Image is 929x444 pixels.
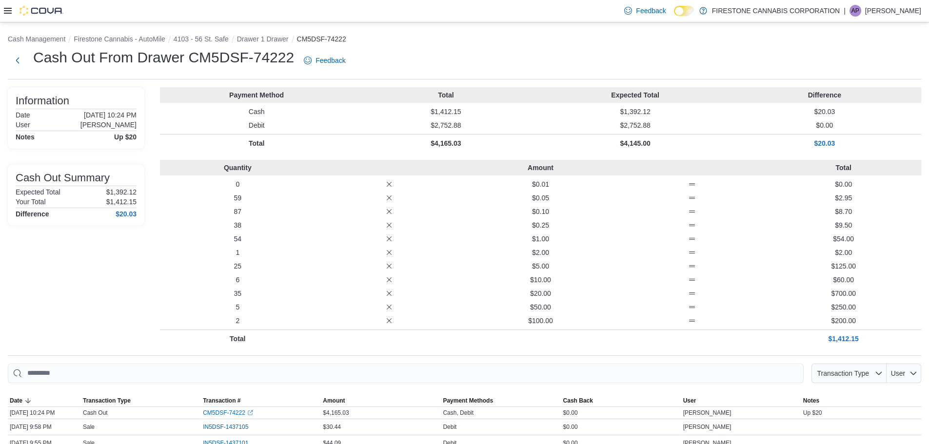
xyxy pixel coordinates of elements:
p: 0 [164,179,312,189]
span: Cash Back [563,397,593,405]
p: Payment Method [164,90,349,100]
p: 6 [164,275,312,285]
span: Transaction Type [83,397,131,405]
p: 59 [164,193,312,203]
p: Total [353,90,538,100]
button: Transaction # [201,395,321,406]
p: $1,412.15 [770,334,917,344]
p: $4,145.00 [543,138,728,148]
span: $4,165.03 [323,409,349,417]
h6: User [16,121,30,129]
p: 5 [164,302,312,312]
button: Next [8,51,27,70]
p: Debit [164,120,349,130]
span: AP [851,5,859,17]
p: [PERSON_NAME] [80,121,137,129]
p: $0.00 [770,179,917,189]
button: Transaction Type [81,395,201,406]
h6: Expected Total [16,188,60,196]
input: This is a search bar. As you type, the results lower in the page will automatically filter. [8,364,804,383]
nav: An example of EuiBreadcrumbs [8,34,921,46]
span: Transaction # [203,397,240,405]
p: $1,392.12 [106,188,137,196]
p: 87 [164,207,312,216]
button: Notes [801,395,921,406]
p: $2.95 [770,193,917,203]
input: Dark Mode [674,6,694,16]
p: Quantity [164,163,312,173]
span: Feedback [636,6,666,16]
span: IN5DSF-1437105 [203,423,248,431]
div: Debit [443,423,456,431]
p: $250.00 [770,302,917,312]
p: $20.03 [732,138,917,148]
span: $0.00 [563,409,578,417]
p: 2 [164,316,312,326]
span: Feedback [316,56,345,65]
p: $10.00 [467,275,614,285]
button: IN5DSF-1437105 [203,421,258,433]
p: Amount [467,163,614,173]
p: $1.00 [467,234,614,244]
span: Notes [803,397,819,405]
p: $0.00 [732,120,917,130]
p: $4,165.03 [353,138,538,148]
p: $1,412.15 [353,107,538,116]
p: FIRESTONE CANNABIS CORPORATION [712,5,840,17]
p: $20.00 [467,289,614,298]
p: $2,752.88 [543,120,728,130]
p: $50.00 [467,302,614,312]
a: CM5DSF-74222External link [203,409,253,417]
button: User [887,364,921,383]
p: 25 [164,261,312,271]
h6: Date [16,111,30,119]
p: Cash Out [83,409,108,417]
div: [DATE] 10:24 PM [8,407,81,419]
p: [DATE] 10:24 PM [84,111,137,119]
button: Amount [321,395,441,406]
h1: Cash Out From Drawer CM5DSF-74222 [33,48,294,67]
p: $60.00 [770,275,917,285]
p: 38 [164,220,312,230]
p: $1,412.15 [106,198,137,206]
span: $0.00 [563,423,578,431]
button: User [681,395,801,406]
span: Amount [323,397,345,405]
p: $2.00 [770,248,917,257]
button: Cash Management [8,35,65,43]
p: $0.10 [467,207,614,216]
span: Transaction Type [817,369,869,377]
button: Cash Back [561,395,681,406]
p: $54.00 [770,234,917,244]
p: $100.00 [467,316,614,326]
button: Drawer 1 Drawer [237,35,289,43]
p: $2,752.88 [353,120,538,130]
span: [PERSON_NAME] [683,409,731,417]
p: Expected Total [543,90,728,100]
svg: External link [247,410,253,416]
button: Transaction Type [811,364,887,383]
span: Date [10,397,22,405]
span: $30.44 [323,423,341,431]
p: Difference [732,90,917,100]
div: Adrian Pusana [850,5,861,17]
p: Total [770,163,917,173]
h4: $20.03 [116,210,137,218]
p: $1,392.12 [543,107,728,116]
p: $200.00 [770,316,917,326]
div: Cash, Debit [443,409,474,417]
p: $2.00 [467,248,614,257]
p: Total [164,334,312,344]
p: $0.05 [467,193,614,203]
h4: Difference [16,210,49,218]
p: $0.01 [467,179,614,189]
span: Up $20 [803,409,822,417]
p: | [844,5,846,17]
button: CM5DSF-74222 [297,35,346,43]
span: Payment Methods [443,397,493,405]
h4: Notes [16,133,35,141]
span: User [891,369,906,377]
p: [PERSON_NAME] [865,5,921,17]
p: 35 [164,289,312,298]
p: $5.00 [467,261,614,271]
